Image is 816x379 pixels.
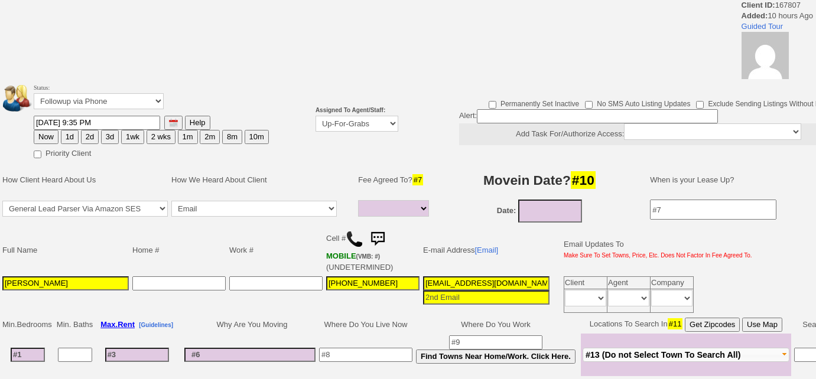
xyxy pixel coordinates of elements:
input: No SMS Auto Listing Updates [585,101,593,109]
label: No SMS Auto Listing Updates [585,96,690,109]
nobr: Locations To Search In [590,319,782,328]
b: Added: [742,11,768,20]
input: 1st Email - Question #0 [423,276,550,290]
td: How We Heard About Client [170,162,350,198]
b: Assigned To Agent/Staff: [316,107,385,113]
img: c685504a14899397a11ef247b75f4ea3 [742,32,789,79]
button: #13 (Do not Select Town To Search All) [583,348,789,362]
font: Make Sure To Set Towns, Price, Etc. Does Not Factor In Fee Agreed To. [564,252,752,259]
td: Company [651,277,694,289]
td: Home # [131,226,227,275]
td: Fee Agreed To? [356,162,434,198]
input: #1 [11,348,45,362]
font: Status: [34,84,164,106]
button: 2m [200,130,220,144]
button: 10m [245,130,269,144]
a: Guided Tour [742,22,784,31]
td: Cell # (UNDETERMINED) [324,226,421,275]
img: call.png [346,230,363,248]
td: Email Updates To [555,226,754,275]
img: sms.png [366,227,389,251]
td: Why Are You Moving [183,316,317,334]
button: 3d [101,130,119,144]
span: #11 [668,318,683,329]
label: Priority Client [34,145,91,159]
button: Use Map [742,318,782,332]
font: MOBILE [326,251,356,260]
img: [calendar icon] [169,119,178,128]
td: Client [564,277,607,289]
font: (VMB: #) [356,253,381,260]
td: E-mail Address [421,226,551,275]
span: Rent [118,320,135,329]
td: Full Name [1,226,131,275]
td: Min. Baths [55,316,95,334]
a: [Email] [474,246,498,254]
b: Max. [100,320,135,329]
input: Priority Client [34,151,41,158]
a: [Guidelines] [139,320,173,329]
input: #3 [105,348,169,362]
span: Bedrooms [17,320,52,329]
span: #10 [571,171,596,189]
input: #8 [319,348,412,362]
button: 2 wks [147,130,175,144]
button: Find Towns Near Home/Work. Click Here. [416,349,576,364]
span: #7 [412,174,423,185]
b: [Guidelines] [139,322,173,328]
button: Get Zipcodes [685,318,740,332]
button: 2d [81,130,99,144]
button: 1d [61,130,79,144]
b: Client ID: [742,1,775,9]
img: people.png [3,85,38,112]
span: #13 (Do not Select Town To Search All) [586,350,741,360]
button: 1m [178,130,198,144]
input: #6 [184,348,316,362]
td: Min. [1,316,55,334]
td: Work # [227,226,324,275]
input: #7 [650,200,776,220]
td: Agent [607,277,651,289]
button: 8m [222,130,242,144]
label: Permanently Set Inactive [489,96,579,109]
td: How Client Heard About Us [1,162,170,198]
button: 1wk [121,130,144,144]
td: Where Do You Work [414,316,577,334]
input: 2nd Email [423,290,550,305]
input: #9 [449,335,542,349]
b: AT&T Wireless [326,251,380,260]
input: Exclude Sending Listings Without Pics [696,101,704,109]
button: Help [185,116,210,130]
h3: Movein Date? [443,169,637,191]
b: Date: [497,206,516,215]
button: Now [34,130,58,144]
td: Where Do You Live Now [317,316,414,334]
input: Permanently Set Inactive [489,101,496,109]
